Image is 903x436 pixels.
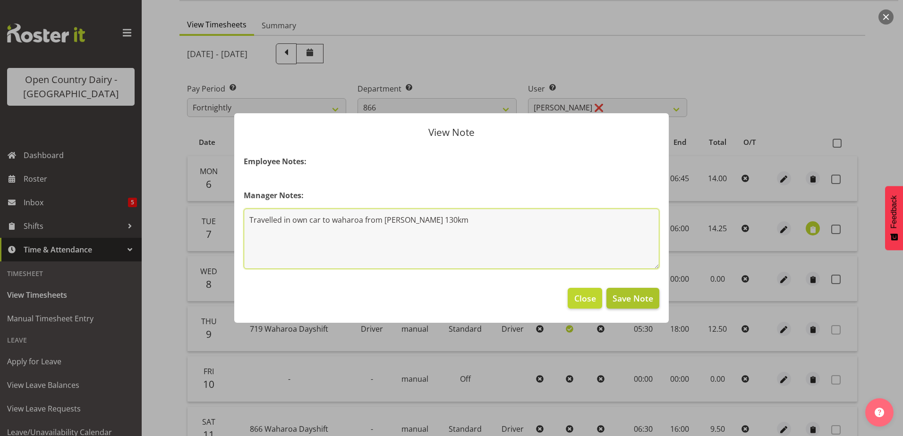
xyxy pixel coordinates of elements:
img: help-xxl-2.png [875,408,884,417]
button: Close [568,288,602,309]
button: Feedback - Show survey [885,186,903,250]
span: Close [574,292,596,304]
span: Save Note [613,292,653,304]
p: View Note [244,127,659,137]
span: Feedback [890,195,898,228]
h4: Employee Notes: [244,156,659,167]
h4: Manager Notes: [244,190,659,201]
button: Save Note [606,288,659,309]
